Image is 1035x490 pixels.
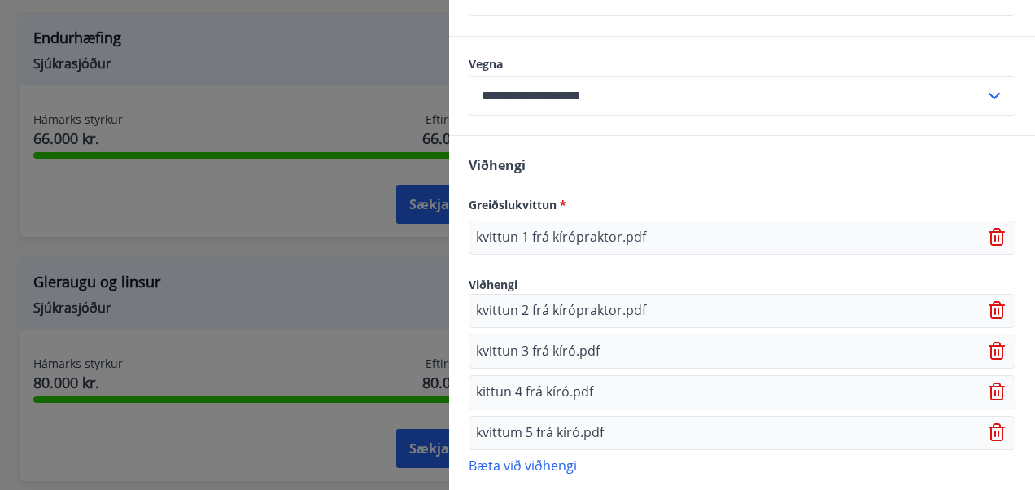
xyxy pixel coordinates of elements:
[469,197,566,212] span: Greiðslukvittun
[476,301,646,321] p: kvittun 2 frá kírópraktor.pdf
[469,56,1015,72] label: Vegna
[476,383,593,402] p: kittun 4 frá kíró.pdf
[469,156,526,174] span: Viðhengi
[476,423,604,443] p: kvittum 5 frá kíró.pdf
[476,228,646,247] p: kvittun 1 frá kírópraktor.pdf
[469,277,517,292] span: Viðhengi
[476,342,600,361] p: kvittun 3 frá kíró.pdf
[469,457,1015,473] p: Bæta við viðhengi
